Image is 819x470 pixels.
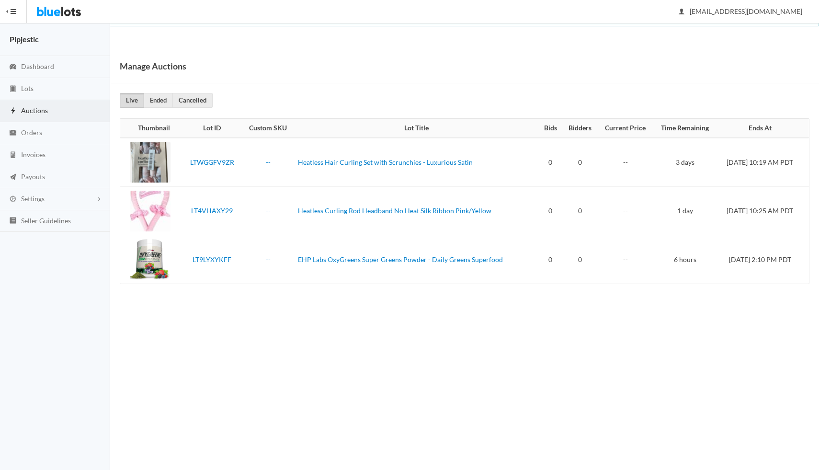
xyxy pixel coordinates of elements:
span: Orders [21,128,42,137]
span: Seller Guidelines [21,217,71,225]
a: Ended [144,93,173,108]
span: [EMAIL_ADDRESS][DOMAIN_NAME] [679,7,802,15]
td: 0 [562,186,598,235]
span: Dashboard [21,62,54,70]
td: [DATE] 10:19 AM PDT [717,138,809,187]
td: 0 [562,235,598,284]
td: 0 [539,186,562,235]
a: -- [266,255,271,264]
th: Bidders [562,119,598,138]
a: Live [120,93,144,108]
a: Heatless Curling Rod Headband No Heat Silk Ribbon Pink/Yellow [298,206,491,215]
a: Heatless Hair Curling Set with Scrunchies - Luxurious Satin [298,158,473,166]
td: 0 [562,138,598,187]
td: [DATE] 2:10 PM PDT [717,235,809,284]
a: LT4VHAXY29 [191,206,233,215]
ion-icon: speedometer [8,63,18,72]
th: Time Remaining [653,119,717,138]
td: -- [598,186,653,235]
th: Thumbnail [120,119,182,138]
span: Settings [21,195,45,203]
a: LTWGGFV9ZR [190,158,234,166]
span: Lots [21,84,34,92]
th: Ends At [717,119,809,138]
ion-icon: list box [8,217,18,226]
th: Lot Title [294,119,538,138]
td: 3 days [653,138,717,187]
ion-icon: paper plane [8,173,18,182]
span: Auctions [21,106,48,115]
ion-icon: cash [8,129,18,138]
a: Cancelled [172,93,213,108]
ion-icon: flash [8,107,18,116]
a: -- [266,158,271,166]
td: 6 hours [653,235,717,284]
ion-icon: clipboard [8,85,18,94]
strong: Pipjestic [10,34,39,44]
td: 0 [539,138,562,187]
td: -- [598,235,653,284]
td: 0 [539,235,562,284]
ion-icon: cog [8,195,18,204]
td: -- [598,138,653,187]
ion-icon: person [677,8,686,17]
th: Bids [539,119,562,138]
a: -- [266,206,271,215]
td: [DATE] 10:25 AM PDT [717,186,809,235]
a: LT9LYXYKFF [193,255,231,264]
td: 1 day [653,186,717,235]
a: EHP Labs OxyGreens Super Greens Powder - Daily Greens Superfood [298,255,503,264]
span: Payouts [21,172,45,181]
th: Current Price [598,119,653,138]
ion-icon: calculator [8,151,18,160]
span: Invoices [21,150,45,159]
h1: Manage Auctions [120,59,186,73]
th: Lot ID [182,119,242,138]
th: Custom SKU [242,119,294,138]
